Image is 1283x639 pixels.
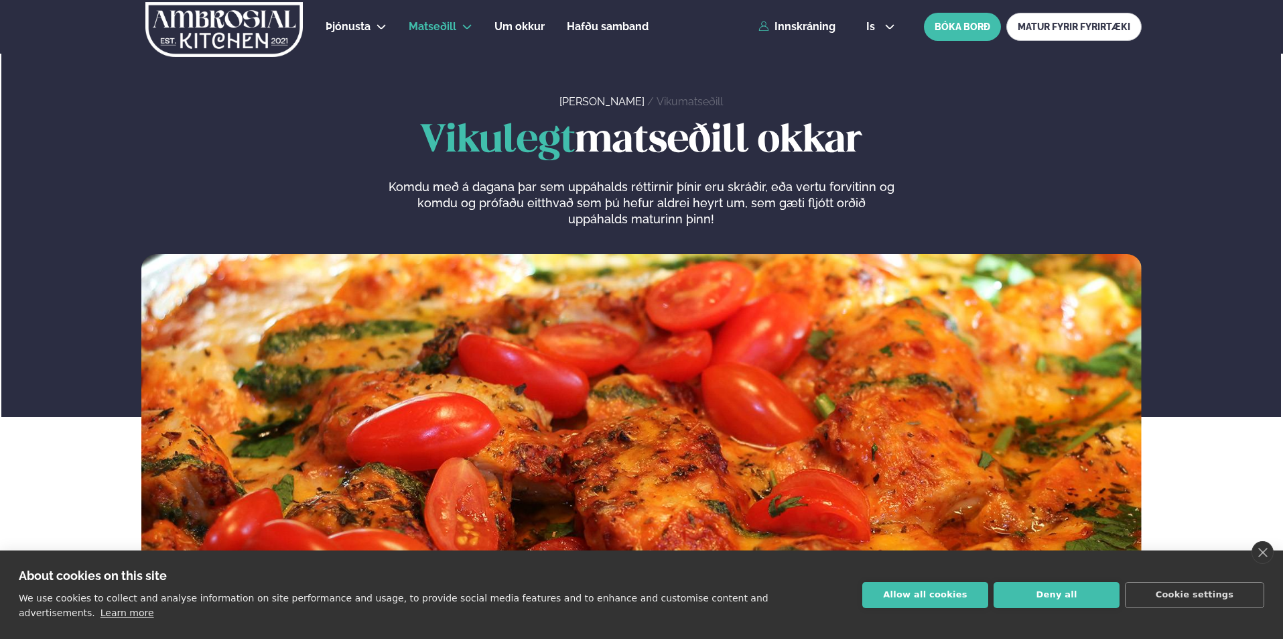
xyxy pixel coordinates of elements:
span: Um okkur [494,20,545,33]
a: Þjónusta [326,19,370,35]
span: Matseðill [409,20,456,33]
button: Cookie settings [1125,582,1264,608]
span: Hafðu samband [567,20,649,33]
a: Vikumatseðill [657,95,723,108]
span: / [647,95,657,108]
a: Matseðill [409,19,456,35]
a: Hafðu samband [567,19,649,35]
button: is [856,21,906,32]
button: BÓKA BORÐ [924,13,1001,41]
img: image alt [141,254,1142,622]
h1: matseðill okkar [141,120,1142,163]
button: Deny all [994,582,1120,608]
img: logo [144,2,304,57]
a: Innskráning [758,21,835,33]
span: Vikulegt [420,123,575,160]
span: Þjónusta [326,20,370,33]
strong: About cookies on this site [19,569,167,583]
p: We use cookies to collect and analyse information on site performance and usage, to provide socia... [19,593,768,618]
a: [PERSON_NAME] [559,95,645,108]
a: Learn more [100,607,154,618]
button: Allow all cookies [862,582,988,608]
a: Um okkur [494,19,545,35]
a: close [1252,541,1274,564]
span: is [866,21,879,32]
p: Komdu með á dagana þar sem uppáhalds réttirnir þínir eru skráðir, eða vertu forvitinn og komdu og... [388,179,894,227]
a: MATUR FYRIR FYRIRTÆKI [1006,13,1142,41]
